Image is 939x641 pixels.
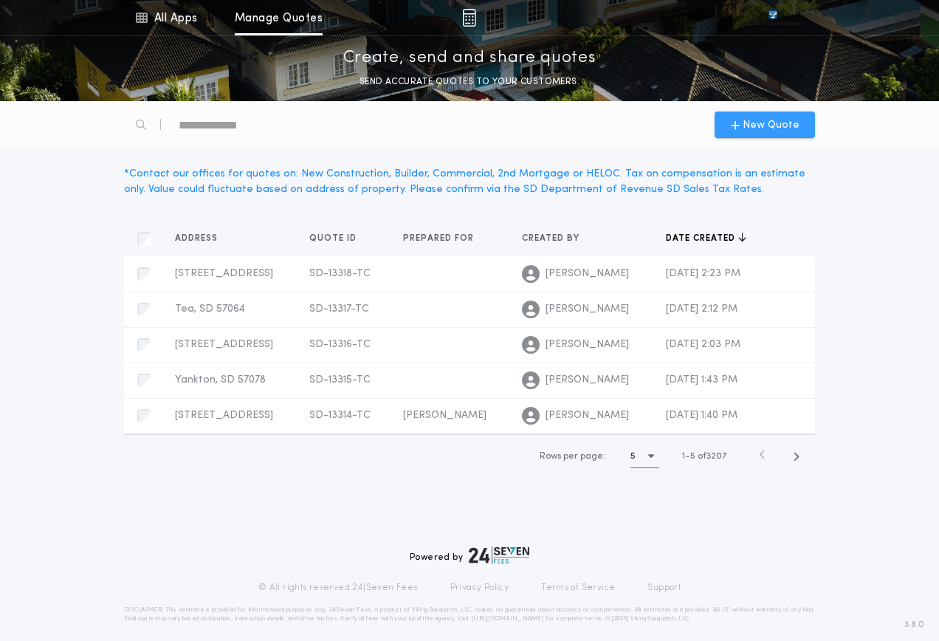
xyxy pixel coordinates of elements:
[546,408,629,423] span: [PERSON_NAME]
[175,410,273,421] span: [STREET_ADDRESS]
[175,304,245,315] span: Tea, SD 57064
[175,374,266,385] span: Yankton, SD 57078
[546,267,629,281] span: [PERSON_NAME]
[904,618,924,631] span: 3.8.0
[450,582,509,594] a: Privacy Policy
[666,410,737,421] span: [DATE] 1:40 PM
[546,373,629,388] span: [PERSON_NAME]
[175,268,273,279] span: [STREET_ADDRESS]
[666,339,740,350] span: [DATE] 2:03 PM
[522,231,591,246] button: Created by
[471,616,544,622] a: [URL][DOMAIN_NAME]
[410,546,529,564] div: Powered by
[175,233,221,244] span: Address
[715,112,815,138] button: New Quote
[540,452,605,461] span: Rows per page:
[666,233,738,244] span: Date created
[309,233,360,244] span: Quote ID
[742,10,804,25] img: vs-icon
[403,233,477,244] span: Prepared for
[309,231,368,246] button: Quote ID
[360,75,579,89] p: SEND ACCURATE QUOTES TO YOUR CUSTOMERS.
[462,9,476,27] img: img
[522,233,582,244] span: Created by
[682,452,685,461] span: 1
[630,445,659,468] button: 5
[541,582,615,594] a: Terms of Service
[124,166,815,197] div: * Contact our offices for quotes on: New Construction, Builder, Commercial, 2nd Mortgage or HELOC...
[403,410,486,421] span: [PERSON_NAME]
[175,231,229,246] button: Address
[666,231,746,246] button: Date created
[258,582,418,594] p: © All rights reserved. 24|Seven Fees
[546,302,629,317] span: [PERSON_NAME]
[309,374,371,385] span: SD-13315-TC
[343,47,596,70] p: Create, send and share quotes
[647,582,681,594] a: Support
[309,339,371,350] span: SD-13316-TC
[690,452,695,461] span: 5
[124,606,815,623] p: DISCLAIMER: This estimate is provided for informational purposes only. 24|Seven Fees, a product o...
[309,268,371,279] span: SD-13318-TC
[666,268,740,279] span: [DATE] 2:23 PM
[469,546,529,564] img: logo
[546,337,629,352] span: [PERSON_NAME]
[175,339,273,350] span: [STREET_ADDRESS]
[309,304,369,315] span: SD-13317-TC
[698,450,726,463] span: of 3207
[743,117,799,133] span: New Quote
[666,374,737,385] span: [DATE] 1:43 PM
[666,304,737,315] span: [DATE] 2:12 PM
[309,410,371,421] span: SD-13314-TC
[630,449,636,464] h1: 5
